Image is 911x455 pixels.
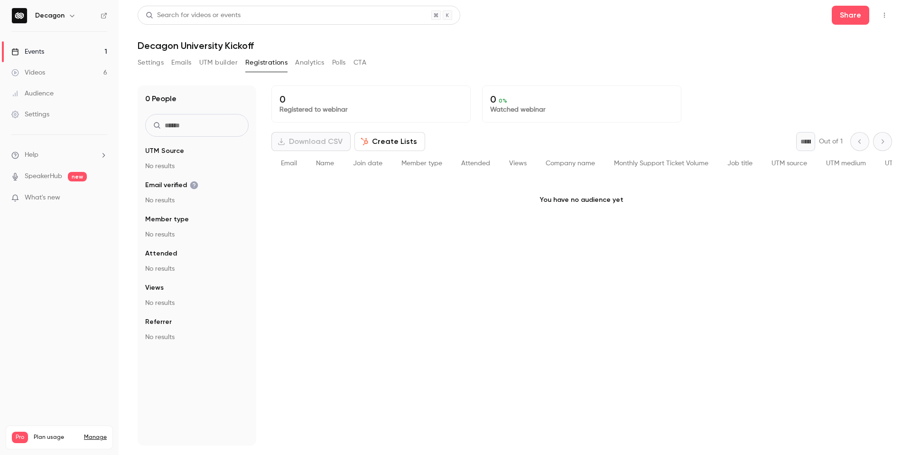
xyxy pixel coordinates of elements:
[146,10,241,20] div: Search for videos or events
[145,93,177,104] h1: 0 People
[145,230,249,239] p: No results
[11,47,44,57] div: Events
[509,160,527,167] span: Views
[316,160,334,167] span: Name
[35,11,65,20] h6: Decagon
[281,160,297,167] span: Email
[461,160,490,167] span: Attended
[727,160,753,167] span: Job title
[271,176,892,224] p: You have no audience yet
[96,194,107,202] iframe: Noticeable Trigger
[138,55,164,70] button: Settings
[199,55,238,70] button: UTM builder
[832,6,869,25] button: Share
[614,160,708,167] span: Monthly Support Ticket Volume
[145,298,249,308] p: No results
[401,160,442,167] span: Member type
[499,97,507,104] span: 0 %
[332,55,346,70] button: Polls
[295,55,325,70] button: Analytics
[279,105,463,114] p: Registered to webinar
[145,146,249,342] section: facet-groups
[145,317,172,327] span: Referrer
[145,180,198,190] span: Email verified
[138,40,892,51] h1: Decagon University Kickoff
[819,137,843,146] p: Out of 1
[353,55,366,70] button: CTA
[25,193,60,203] span: What's new
[145,196,249,205] p: No results
[826,160,866,167] span: UTM medium
[171,55,191,70] button: Emails
[354,132,425,151] button: Create Lists
[245,55,288,70] button: Registrations
[11,89,54,98] div: Audience
[11,150,107,160] li: help-dropdown-opener
[25,171,62,181] a: SpeakerHub
[11,68,45,77] div: Videos
[145,249,177,258] span: Attended
[145,283,164,293] span: Views
[145,332,249,342] p: No results
[145,264,249,274] p: No results
[353,160,382,167] span: Join date
[279,94,463,105] p: 0
[68,172,87,181] span: new
[12,8,27,23] img: Decagon
[25,150,38,160] span: Help
[84,434,107,441] a: Manage
[145,215,189,224] span: Member type
[145,146,184,156] span: UTM Source
[12,432,28,443] span: Pro
[490,105,673,114] p: Watched webinar
[772,160,807,167] span: UTM source
[490,94,673,105] p: 0
[145,161,249,171] p: No results
[546,160,595,167] span: Company name
[11,110,49,119] div: Settings
[34,434,78,441] span: Plan usage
